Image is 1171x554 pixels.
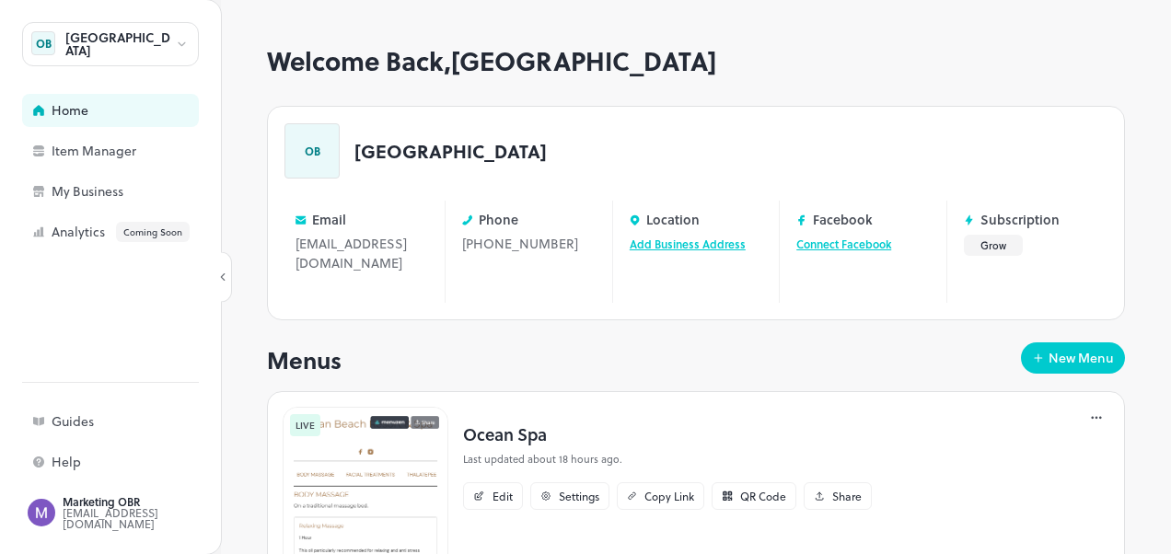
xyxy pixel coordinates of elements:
div: Marketing OBR [63,496,236,507]
div: Analytics [52,222,236,242]
p: Last updated about 18 hours ago. [463,452,872,467]
div: LIVE [290,414,320,436]
div: OB [31,31,55,55]
p: Facebook [813,213,873,226]
p: [GEOGRAPHIC_DATA] [354,142,547,160]
p: Phone [479,213,518,226]
button: New Menu [1021,342,1125,374]
div: Help [52,456,236,468]
div: Home [52,104,236,117]
div: Item Manager [52,144,236,157]
div: [EMAIL_ADDRESS][DOMAIN_NAME] [296,234,428,292]
div: Share [832,491,862,502]
div: Edit [493,491,513,502]
div: OB [284,123,340,179]
div: [GEOGRAPHIC_DATA] [65,31,175,57]
img: ACg8ocLxIyaPoaZHenaWGpiodZJ2MW37mNC-XUJ7fYF4rhISzwNUdg=s96-c [28,499,55,526]
a: Connect Facebook [796,236,891,252]
button: Grow [964,235,1023,256]
h1: Welcome Back, [GEOGRAPHIC_DATA] [267,46,1125,76]
div: [PHONE_NUMBER] [462,234,595,272]
div: My Business [52,185,236,198]
p: Menus [267,342,342,377]
p: Ocean Spa [463,421,872,446]
a: Add Business Address [630,236,746,252]
div: QR Code [740,491,786,502]
p: Subscription [980,213,1060,226]
div: Copy Link [644,491,694,502]
div: Settings [559,491,599,502]
p: Location [646,213,700,226]
p: Email [312,213,346,226]
div: Coming Soon [116,222,190,242]
div: [EMAIL_ADDRESS][DOMAIN_NAME] [63,507,236,529]
div: Guides [52,415,236,428]
div: New Menu [1049,352,1114,364]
